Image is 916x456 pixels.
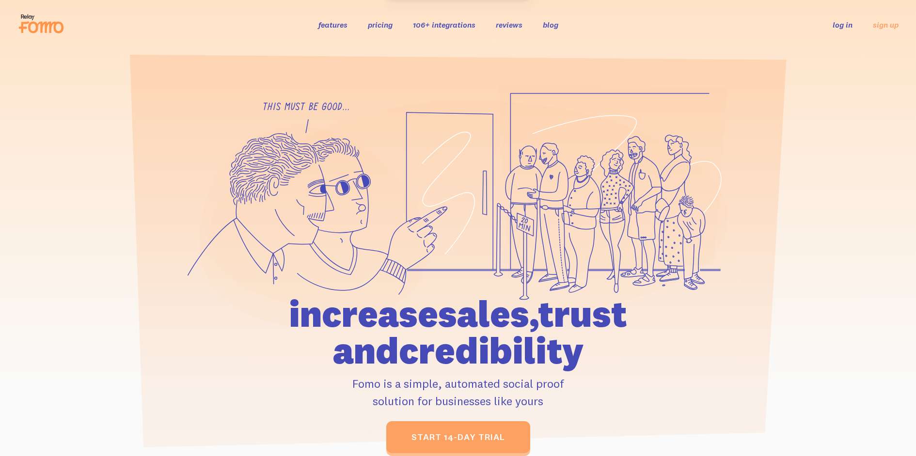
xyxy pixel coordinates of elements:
[833,20,853,30] a: log in
[234,375,682,410] p: Fomo is a simple, automated social proof solution for businesses like yours
[368,20,393,30] a: pricing
[386,421,530,453] a: start 14-day trial
[413,20,475,30] a: 106+ integrations
[543,20,558,30] a: blog
[496,20,522,30] a: reviews
[873,20,899,30] a: sign up
[318,20,347,30] a: features
[234,295,682,369] h1: increase sales, trust and credibility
